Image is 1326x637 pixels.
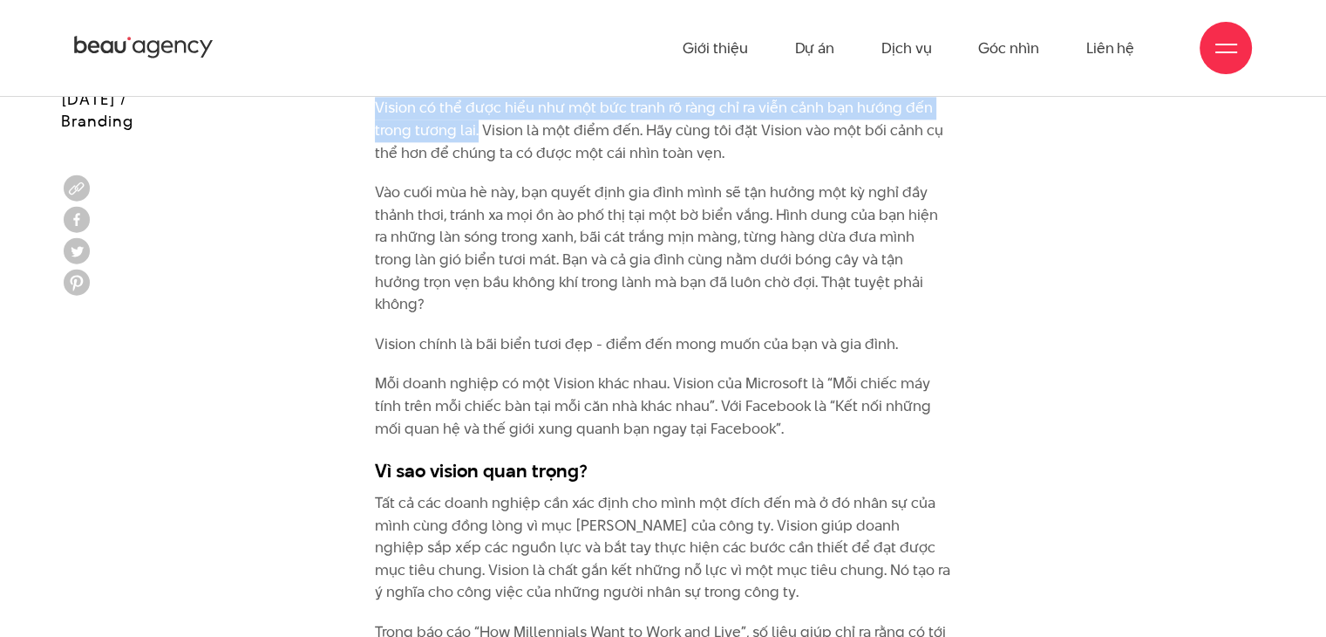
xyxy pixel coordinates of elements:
p: Tất cả các doanh nghiệp cần xác định cho mình một đích đến mà ở đó nhân sự của mình cùng đồng lòn... [375,492,951,604]
p: Vision chính là bãi biển tươi đẹp - điểm đến mong muốn của bạn và gia đình. [375,333,951,356]
span: [DATE] / Branding [61,87,133,131]
p: Mỗi doanh nghiệp có một Vision khác nhau. Vision của Microsoft là “Mỗi chiếc máy tính trên mỗi ch... [375,373,951,440]
p: Vision có thể được hiểu như một bức tranh rõ ràng chỉ ra viễn cảnh bạn hướng đến trong tương lai.... [375,97,951,164]
strong: Vì sao vision quan trọng? [375,457,588,483]
p: Vào cuối mùa hè này, bạn quyết định gia đình mình sẽ tận hưởng một kỳ nghỉ đầy thảnh thơi, tránh ... [375,182,951,316]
